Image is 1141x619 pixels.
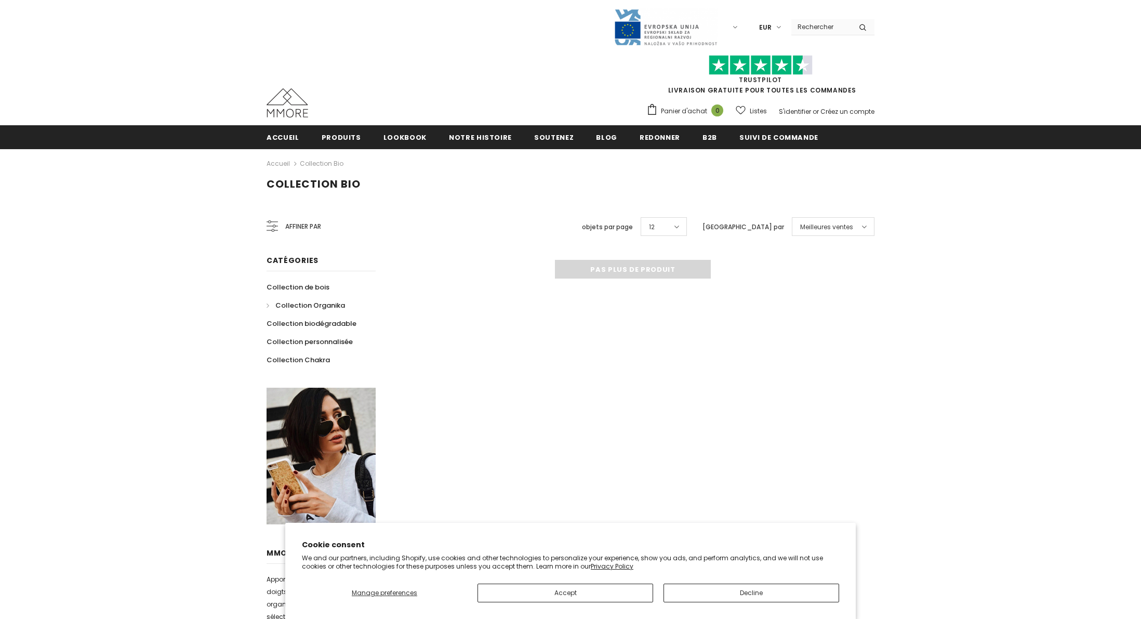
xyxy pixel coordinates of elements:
[739,125,818,149] a: Suivi de commande
[596,125,617,149] a: Blog
[664,584,839,602] button: Decline
[702,222,784,232] label: [GEOGRAPHIC_DATA] par
[267,296,345,314] a: Collection Organika
[702,125,717,149] a: B2B
[711,104,723,116] span: 0
[267,255,319,266] span: Catégories
[649,222,655,232] span: 12
[383,125,427,149] a: Lookbook
[267,282,329,292] span: Collection de bois
[820,107,874,116] a: Créez un compte
[759,22,772,33] span: EUR
[267,314,356,333] a: Collection biodégradable
[267,157,290,170] a: Accueil
[267,319,356,328] span: Collection biodégradable
[449,125,512,149] a: Notre histoire
[477,584,653,602] button: Accept
[267,337,353,347] span: Collection personnalisée
[383,133,427,142] span: Lookbook
[596,133,617,142] span: Blog
[302,539,839,550] h2: Cookie consent
[534,125,574,149] a: soutenez
[267,333,353,351] a: Collection personnalisée
[322,125,361,149] a: Produits
[739,133,818,142] span: Suivi de commande
[640,125,680,149] a: Redonner
[779,107,811,116] a: S'identifier
[739,75,782,84] a: TrustPilot
[791,19,851,34] input: Search Site
[800,222,853,232] span: Meilleures ventes
[267,125,299,149] a: Accueil
[582,222,633,232] label: objets par page
[661,106,707,116] span: Panier d'achat
[267,133,299,142] span: Accueil
[736,102,767,120] a: Listes
[591,562,633,571] a: Privacy Policy
[267,355,330,365] span: Collection Chakra
[750,106,767,116] span: Listes
[267,88,308,117] img: Cas MMORE
[640,133,680,142] span: Redonner
[322,133,361,142] span: Produits
[646,60,874,95] span: LIVRAISON GRATUITE POUR TOUTES LES COMMANDES
[267,278,329,296] a: Collection de bois
[702,133,717,142] span: B2B
[285,221,321,232] span: Affiner par
[614,8,718,46] img: Javni Razpis
[300,159,343,168] a: Collection Bio
[449,133,512,142] span: Notre histoire
[709,55,813,75] img: Faites confiance aux étoiles pilotes
[267,548,297,558] span: MMORE
[302,554,839,570] p: We and our partners, including Shopify, use cookies and other technologies to personalize your ex...
[275,300,345,310] span: Collection Organika
[534,133,574,142] span: soutenez
[267,177,361,191] span: Collection Bio
[267,351,330,369] a: Collection Chakra
[614,22,718,31] a: Javni Razpis
[302,584,467,602] button: Manage preferences
[813,107,819,116] span: or
[646,103,728,119] a: Panier d'achat 0
[352,588,417,597] span: Manage preferences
